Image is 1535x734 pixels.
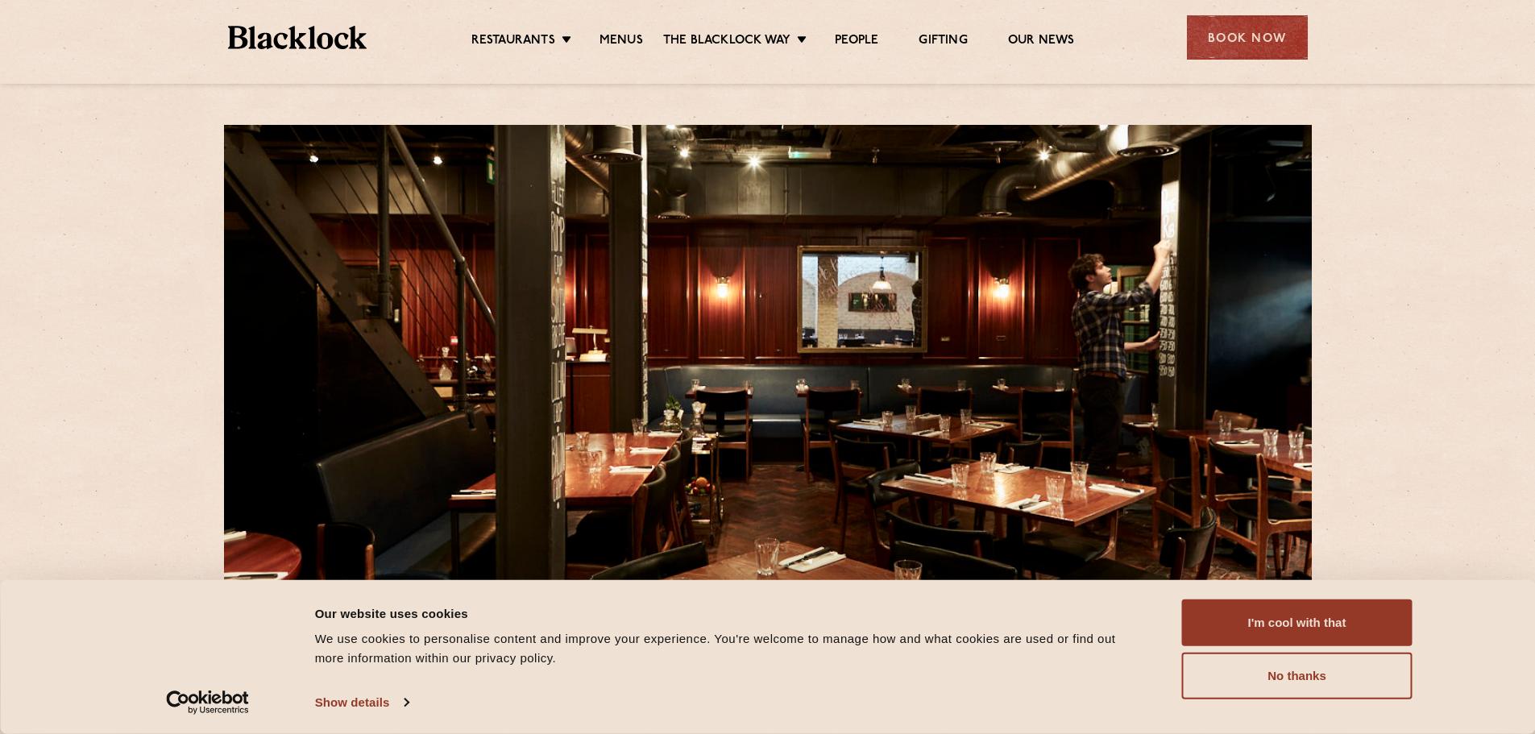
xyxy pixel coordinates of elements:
[919,33,967,51] a: Gifting
[137,690,278,715] a: Usercentrics Cookiebot - opens in a new window
[1187,15,1308,60] div: Book Now
[471,33,555,51] a: Restaurants
[228,26,367,49] img: BL_Textured_Logo-footer-cropped.svg
[599,33,643,51] a: Menus
[835,33,878,51] a: People
[1182,653,1413,699] button: No thanks
[1182,599,1413,646] button: I'm cool with that
[315,629,1146,668] div: We use cookies to personalise content and improve your experience. You're welcome to manage how a...
[1008,33,1075,51] a: Our News
[315,690,409,715] a: Show details
[315,603,1146,623] div: Our website uses cookies
[663,33,790,51] a: The Blacklock Way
